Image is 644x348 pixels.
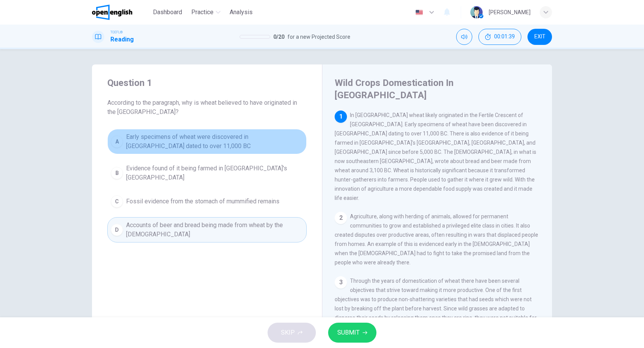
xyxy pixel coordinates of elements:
span: Fossil evidence from the stomach of mummified remains [126,197,279,206]
button: EXIT [527,29,552,45]
button: 00:01:39 [478,29,521,45]
span: EXIT [534,34,545,40]
span: Practice [191,8,214,17]
h4: Question 1 [107,77,307,89]
span: Dashboard [153,8,182,17]
span: 0 / 20 [273,32,284,41]
div: 3 [335,276,347,289]
img: Profile picture [470,6,483,18]
button: BEvidence found of it being farmed in [GEOGRAPHIC_DATA]'s [GEOGRAPHIC_DATA] [107,160,307,186]
button: Dashboard [150,5,185,19]
h4: Wild Crops Domestication In [GEOGRAPHIC_DATA] [335,77,538,101]
span: SUBMIT [337,327,360,338]
div: 2 [335,212,347,224]
button: DAccounts of beer and bread being made from wheat by the [DEMOGRAPHIC_DATA] [107,217,307,242]
span: Accounts of beer and bread being made from wheat by the [DEMOGRAPHIC_DATA] [126,221,303,239]
div: D [111,224,123,236]
span: TOEFL® [110,30,123,35]
button: Practice [188,5,223,19]
img: OpenEnglish logo [92,5,132,20]
span: Analysis [230,8,253,17]
button: Analysis [227,5,256,19]
span: According to the paragraph, why is wheat believed to have originated in the [GEOGRAPHIC_DATA]? [107,98,307,117]
span: 00:01:39 [494,34,515,40]
div: [PERSON_NAME] [489,8,531,17]
span: Early specimens of wheat were discovered in [GEOGRAPHIC_DATA] dated to over 11,000 BC [126,132,303,151]
span: In [GEOGRAPHIC_DATA] wheat likely originated in the Fertile Crescent of [GEOGRAPHIC_DATA]. Early ... [335,112,536,201]
button: AEarly specimens of wheat were discovered in [GEOGRAPHIC_DATA] dated to over 11,000 BC [107,129,307,154]
div: Mute [456,29,472,45]
span: Evidence found of it being farmed in [GEOGRAPHIC_DATA]'s [GEOGRAPHIC_DATA] [126,164,303,182]
div: B [111,167,123,179]
span: Agriculture, along with herding of animals, allowed for permanent communities to grow and establi... [335,213,538,266]
button: SUBMIT [328,323,376,343]
div: A [111,135,123,148]
span: for a new Projected Score [287,32,350,41]
button: CFossil evidence from the stomach of mummified remains [107,192,307,211]
h1: Reading [110,35,134,44]
div: C [111,195,123,208]
img: en [414,10,424,15]
div: 1 [335,111,347,123]
a: OpenEnglish logo [92,5,150,20]
div: Hide [478,29,521,45]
